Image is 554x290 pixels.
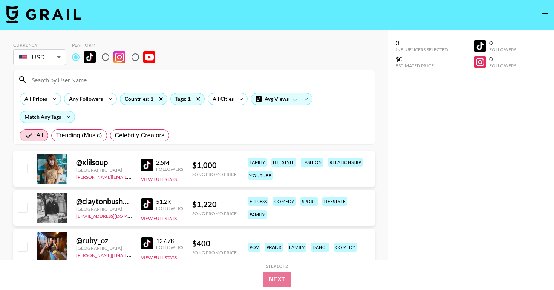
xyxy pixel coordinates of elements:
[76,251,188,258] a: [PERSON_NAME][EMAIL_ADDRESS][DOMAIN_NAME]
[263,272,291,287] button: Next
[76,212,152,219] a: [EMAIL_ADDRESS][DOMAIN_NAME]
[156,205,183,211] div: Followers
[192,250,237,255] div: Song Promo Price
[171,93,204,105] div: Tags: 1
[396,39,448,47] div: 0
[6,5,81,23] img: Grail Talent
[300,197,318,206] div: sport
[208,93,235,105] div: All Cities
[251,93,312,105] div: Avg Views
[37,131,43,140] span: All
[156,198,183,205] div: 51.2K
[489,55,516,63] div: 0
[13,42,66,48] div: Currency
[20,93,49,105] div: All Prices
[156,166,183,172] div: Followers
[156,237,183,244] div: 127.7K
[537,8,552,23] button: open drawer
[156,159,183,166] div: 2.5M
[141,176,177,182] button: View Full Stats
[516,252,545,281] iframe: Drift Widget Chat Controller
[265,243,283,252] div: prank
[156,244,183,250] div: Followers
[271,158,296,167] div: lifestyle
[396,47,448,52] div: Influencers Selected
[64,93,104,105] div: Any Followers
[192,239,237,248] div: $ 400
[141,237,153,249] img: TikTok
[266,263,288,269] div: Step 1 of 2
[311,243,329,252] div: dance
[248,197,268,206] div: fitness
[76,158,132,167] div: @ xlilsoup
[141,159,153,171] img: TikTok
[76,236,132,245] div: @ ruby_oz
[120,93,167,105] div: Countries: 1
[248,171,273,180] div: youtube
[273,197,296,206] div: comedy
[141,216,177,221] button: View Full Stats
[192,161,237,170] div: $ 1,000
[76,197,132,206] div: @ claytonbush2000
[248,158,267,167] div: family
[489,63,516,68] div: Followers
[56,131,102,140] span: Trending (Music)
[192,172,237,177] div: Song Promo Price
[192,211,237,216] div: Song Promo Price
[72,42,161,48] div: Platform
[115,131,165,140] span: Celebrity Creators
[27,74,370,86] input: Search by User Name
[248,243,260,252] div: pov
[301,158,323,167] div: fashion
[396,55,448,63] div: $0
[288,243,306,252] div: family
[248,210,267,219] div: family
[15,51,64,64] div: USD
[76,245,132,251] div: [GEOGRAPHIC_DATA]
[76,206,132,212] div: [GEOGRAPHIC_DATA]
[76,173,188,180] a: [PERSON_NAME][EMAIL_ADDRESS][DOMAIN_NAME]
[76,167,132,173] div: [GEOGRAPHIC_DATA]
[192,200,237,209] div: $ 1,220
[113,51,125,63] img: Instagram
[20,111,75,123] div: Match Any Tags
[334,243,357,252] div: comedy
[322,197,347,206] div: lifestyle
[141,255,177,260] button: View Full Stats
[141,198,153,210] img: TikTok
[489,47,516,52] div: Followers
[84,51,96,63] img: TikTok
[396,63,448,68] div: Estimated Price
[328,158,363,167] div: relationship
[143,51,155,63] img: YouTube
[489,39,516,47] div: 0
